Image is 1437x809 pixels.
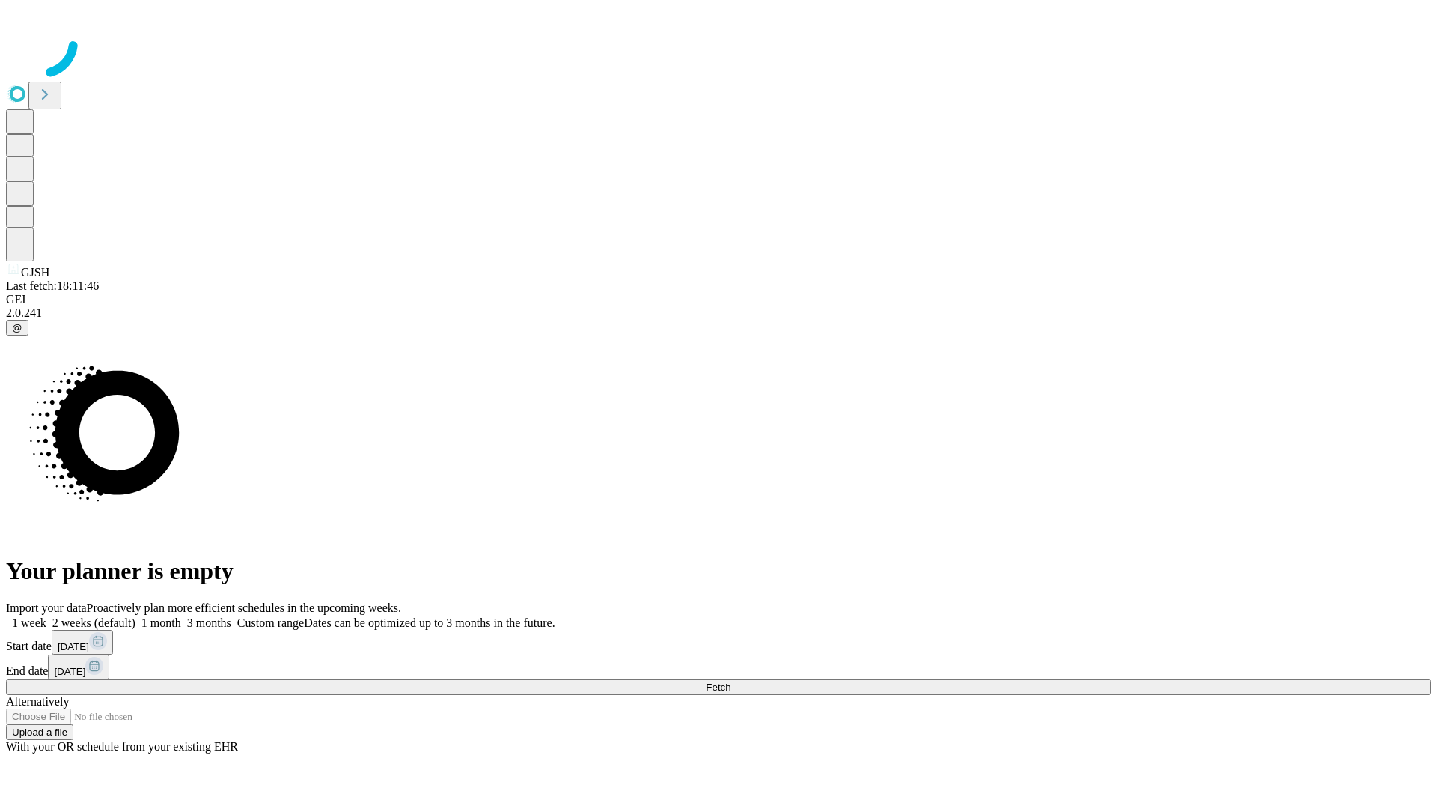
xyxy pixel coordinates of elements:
[6,740,238,753] span: With your OR schedule from your existing EHR
[6,557,1431,585] h1: Your planner is empty
[21,266,49,279] span: GJSH
[54,666,85,677] span: [DATE]
[237,616,304,629] span: Custom range
[141,616,181,629] span: 1 month
[58,641,89,652] span: [DATE]
[6,679,1431,695] button: Fetch
[706,682,730,693] span: Fetch
[6,724,73,740] button: Upload a file
[87,602,401,614] span: Proactively plan more efficient schedules in the upcoming weeks.
[6,630,1431,655] div: Start date
[52,630,113,655] button: [DATE]
[12,322,22,333] span: @
[6,695,69,708] span: Alternatively
[6,602,87,614] span: Import your data
[6,320,28,336] button: @
[6,306,1431,320] div: 2.0.241
[6,293,1431,306] div: GEI
[187,616,231,629] span: 3 months
[48,655,109,679] button: [DATE]
[6,279,99,292] span: Last fetch: 18:11:46
[304,616,555,629] span: Dates can be optimized up to 3 months in the future.
[52,616,135,629] span: 2 weeks (default)
[12,616,46,629] span: 1 week
[6,655,1431,679] div: End date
